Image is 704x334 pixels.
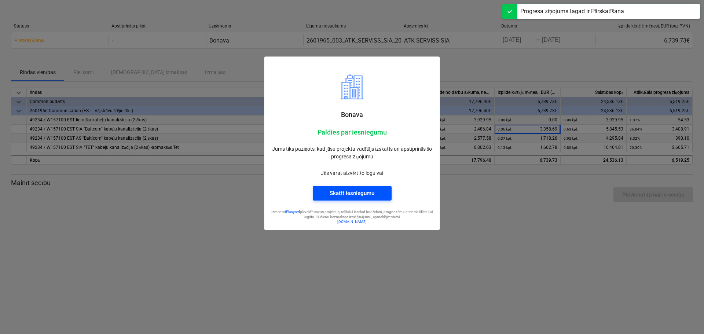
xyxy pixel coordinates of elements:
[520,7,624,16] div: Progresa ziņojums tagad ir Pārskatīšana
[270,145,434,161] p: Jums tiks paziņots, kad jūsu projekta vadītājs izskatīs un apstiprinās šo progresa ziņojumu
[337,220,367,224] a: [DOMAIN_NAME]
[270,128,434,137] p: Paldies par iesniegumu
[313,186,392,201] button: Skatīt iesniegumu
[270,209,434,219] p: Izmantot pārvaldīt savus projektus, reāllaikā izsekot budžetam, prognozēm un rentabilitātei. Lai ...
[330,188,374,198] div: Skatīt iesniegumu
[286,210,300,214] a: Planyard
[270,169,434,177] p: Jūs varat aizvērt šo logu vai
[270,110,434,119] p: Bonava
